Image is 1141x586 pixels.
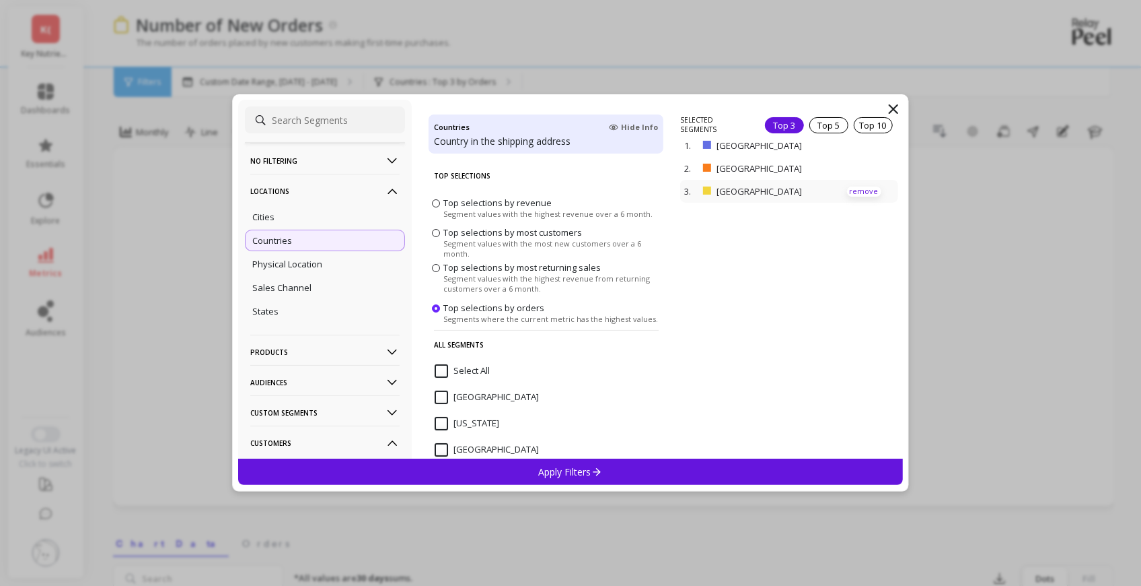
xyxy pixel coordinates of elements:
p: Sales Channel [252,282,311,294]
p: Country in the shipping address [434,135,658,148]
p: Top Selections [434,162,659,190]
p: All Segments [434,330,659,359]
p: 2. [684,162,698,174]
span: Select All [435,364,490,378]
div: Top 5 [809,117,848,133]
span: Albania [435,391,539,404]
input: Search Segments [245,106,405,133]
p: [GEOGRAPHIC_DATA] [716,139,848,152]
p: Locations [250,174,400,208]
p: Custom Segments [250,395,400,430]
p: States [252,305,279,317]
p: SELECTED SEGMENTS [680,115,748,134]
p: Products [250,335,400,369]
p: Apply Filters [539,465,603,478]
p: No filtering [250,143,400,178]
span: Top selections by revenue [443,197,552,209]
span: Segment values with the most new customers over a 6 month. [443,238,661,259]
span: Argentina [435,443,539,457]
span: Segment values with the highest revenue over a 6 month. [443,209,653,219]
span: Top selections by most returning sales [443,261,601,273]
span: Hide Info [609,122,658,133]
div: Top 3 [765,117,804,133]
p: [GEOGRAPHIC_DATA] [716,185,848,197]
p: Physical Location [252,258,322,270]
p: 3. [684,185,698,197]
span: Segments where the current metric has the highest values. [443,314,658,324]
p: Customers [250,426,400,460]
p: remove [847,187,881,197]
p: Countries [252,234,292,247]
p: Audiences [250,365,400,399]
p: Cities [252,211,274,223]
div: Top 10 [854,117,893,133]
span: Top selections by orders [443,302,544,314]
span: Segment values with the highest revenue from returning customers over a 6 month. [443,273,661,294]
span: Top selections by most customers [443,226,582,238]
p: [GEOGRAPHIC_DATA] [716,162,848,174]
p: 1. [684,139,698,152]
span: American Samoa [435,417,499,430]
h4: Countries [434,120,470,135]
